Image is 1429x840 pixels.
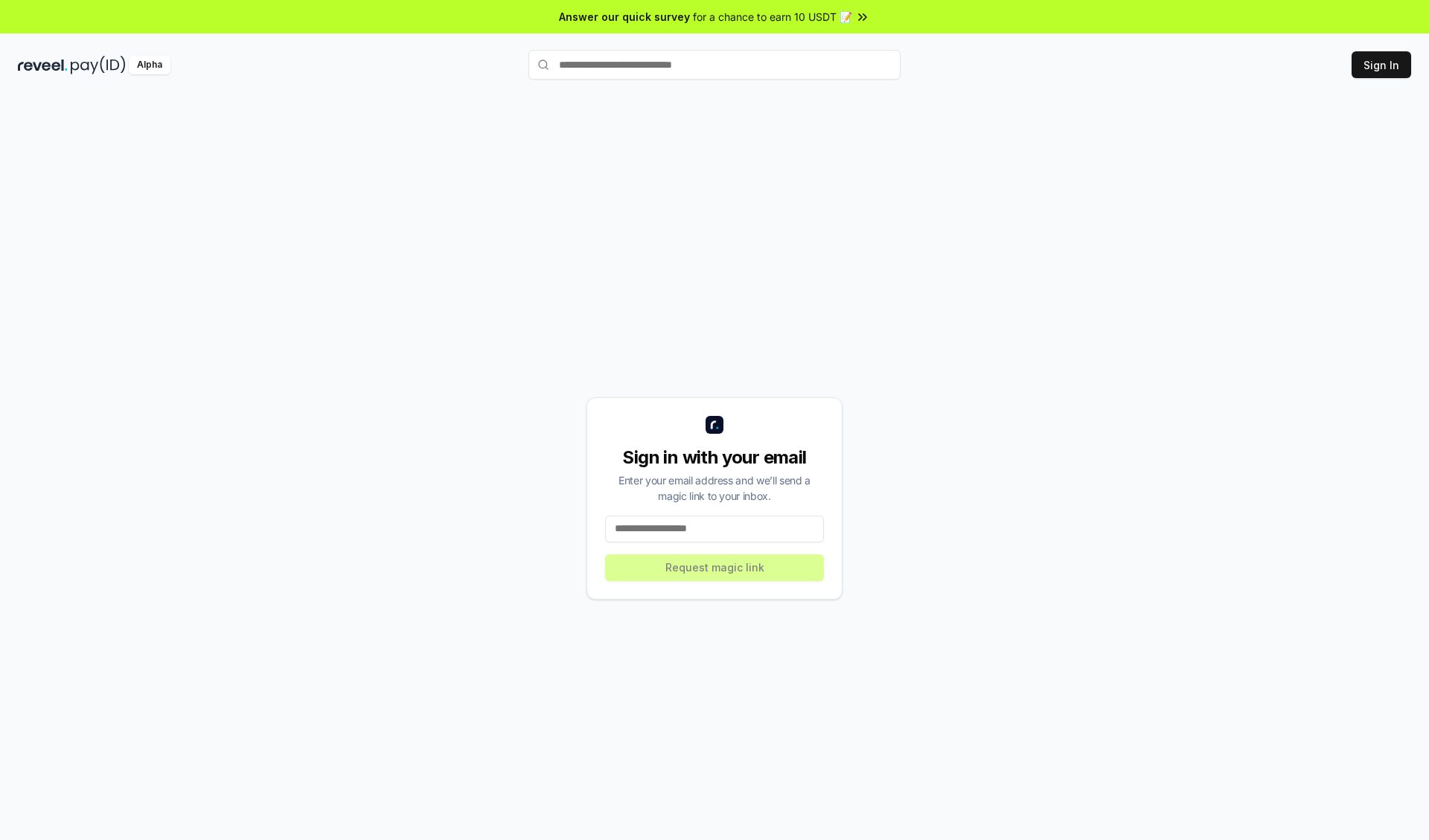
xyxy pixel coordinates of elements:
button: Sign In [1352,51,1411,78]
img: reveel_dark [18,56,68,74]
div: Sign in with your email [605,446,824,469]
span: Answer our quick survey [559,9,690,25]
img: logo_small [706,416,723,434]
div: Enter your email address and we’ll send a magic link to your inbox. [605,472,824,504]
div: Alpha [129,56,170,74]
span: for a chance to earn 10 USDT 📝 [693,9,852,25]
img: pay_id [71,56,126,74]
